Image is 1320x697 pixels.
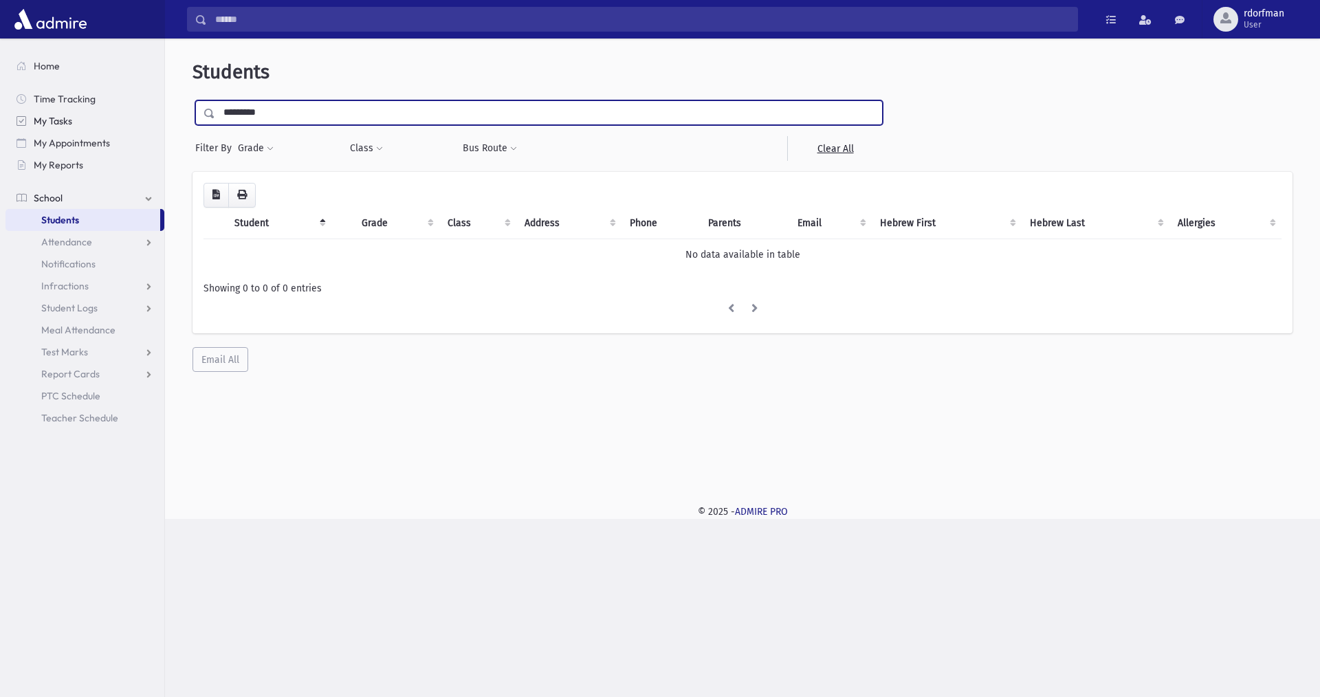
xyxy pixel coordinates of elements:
div: © 2025 - [187,505,1298,519]
th: Hebrew Last: activate to sort column ascending [1022,208,1169,239]
span: My Reports [34,159,83,171]
th: Email: activate to sort column ascending [789,208,871,239]
span: Infractions [41,280,89,292]
button: Email All [192,347,248,372]
button: Grade [237,136,274,161]
span: My Appointments [34,137,110,149]
span: rdorfman [1244,8,1284,19]
img: AdmirePro [11,5,90,33]
a: Clear All [787,136,883,161]
span: Filter By [195,141,237,155]
th: Grade: activate to sort column ascending [353,208,439,239]
a: Notifications [5,253,164,275]
a: Report Cards [5,363,164,385]
th: Allergies: activate to sort column ascending [1169,208,1281,239]
th: Student: activate to sort column descending [226,208,331,239]
span: Test Marks [41,346,88,358]
th: Hebrew First: activate to sort column ascending [872,208,1022,239]
a: PTC Schedule [5,385,164,407]
a: Teacher Schedule [5,407,164,429]
a: Meal Attendance [5,319,164,341]
th: Class: activate to sort column ascending [439,208,516,239]
span: Students [192,60,269,83]
span: User [1244,19,1284,30]
button: CSV [203,183,229,208]
span: Meal Attendance [41,324,115,336]
a: ADMIRE PRO [735,506,788,518]
span: Home [34,60,60,72]
div: Showing 0 to 0 of 0 entries [203,281,1281,296]
button: Class [349,136,384,161]
th: Phone [621,208,700,239]
a: Test Marks [5,341,164,363]
span: My Tasks [34,115,72,127]
span: Attendance [41,236,92,248]
a: My Appointments [5,132,164,154]
span: PTC Schedule [41,390,100,402]
span: Notifications [41,258,96,270]
span: Time Tracking [34,93,96,105]
a: My Reports [5,154,164,176]
a: Home [5,55,164,77]
button: Bus Route [462,136,518,161]
a: Infractions [5,275,164,297]
span: School [34,192,63,204]
a: Student Logs [5,297,164,319]
th: Parents [700,208,789,239]
span: Student Logs [41,302,98,314]
button: Print [228,183,256,208]
span: Teacher Schedule [41,412,118,424]
td: No data available in table [203,239,1281,270]
a: Time Tracking [5,88,164,110]
th: Address: activate to sort column ascending [516,208,621,239]
input: Search [207,7,1077,32]
span: Report Cards [41,368,100,380]
a: School [5,187,164,209]
span: Students [41,214,79,226]
a: Attendance [5,231,164,253]
a: Students [5,209,160,231]
a: My Tasks [5,110,164,132]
